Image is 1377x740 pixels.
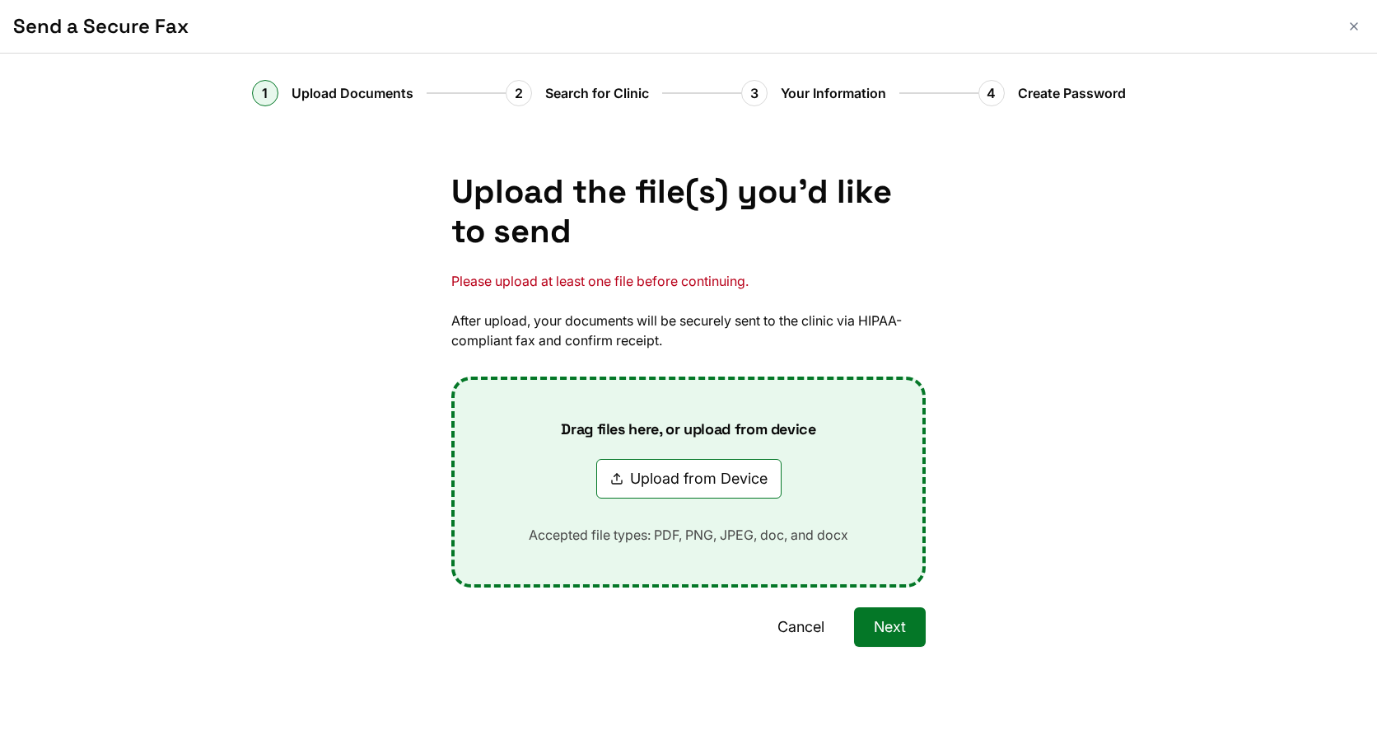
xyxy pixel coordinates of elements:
button: Upload from Device [596,459,782,499]
h1: Upload the file(s) you'd like to send [451,172,926,251]
div: Please upload at least one file before continuing. [451,271,926,291]
p: Drag files here, or upload from device [534,419,842,439]
span: Your Information [781,83,886,103]
div: 3 [741,80,768,106]
div: 2 [506,80,532,106]
h1: Send a Secure Fax [13,13,1331,40]
div: 4 [978,80,1005,106]
button: Next [854,607,926,647]
p: After upload, your documents will be securely sent to the clinic via HIPAA-compliant fax and conf... [451,311,926,350]
span: Create Password [1018,83,1126,103]
button: Cancel [758,607,844,647]
span: Upload Documents [292,83,413,103]
button: Close [1344,16,1364,36]
p: Accepted file types: PDF, PNG, JPEG, doc, and docx [502,525,875,545]
span: Search for Clinic [545,83,649,103]
div: 1 [252,80,278,106]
